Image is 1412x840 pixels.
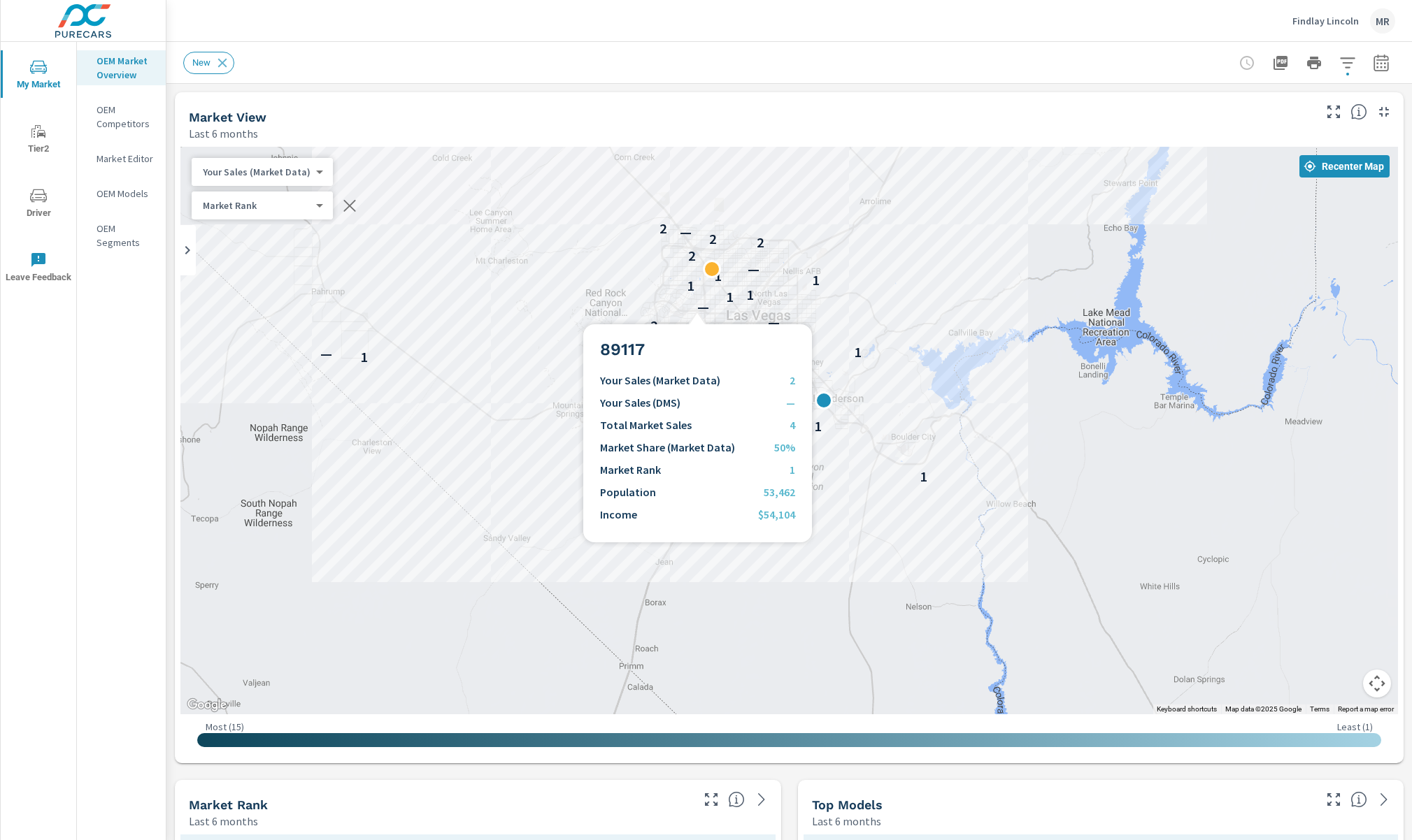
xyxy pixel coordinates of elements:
[192,166,322,179] div: Your Sales (Market Data)
[1373,101,1395,123] button: Minimize Widget
[77,99,166,134] div: OEM Competitors
[189,125,258,142] p: Last 6 months
[1373,788,1395,811] a: See more details in report
[5,59,72,93] span: My Market
[192,199,322,212] div: Your Sales (Market Data)
[700,788,722,811] button: Make Fullscreen
[706,429,714,446] p: 1
[360,349,368,365] p: 1
[1322,788,1345,811] button: Make Fullscreen
[1338,705,1394,713] a: Report a map error
[97,152,155,166] p: Market Editor
[5,187,72,222] span: Driver
[184,57,219,68] span: New
[77,50,166,85] div: OEM Market Overview
[1322,101,1345,123] button: Make Fullscreen
[1,42,76,299] div: nav menu
[206,720,244,733] p: Most ( 15 )
[1310,705,1329,713] a: Terms (opens in new tab)
[1225,705,1302,713] span: Map data ©2025 Google
[768,314,780,331] p: —
[189,797,268,812] h5: Market Rank
[747,261,759,277] p: —
[655,347,663,364] p: 2
[812,813,881,830] p: Last 6 months
[728,791,745,808] span: Market Rank shows you how you rank, in terms of sales, to other dealerships in your market. “Mark...
[813,418,821,435] p: 1
[756,234,764,251] p: 2
[77,218,166,253] div: OEM Segments
[725,289,733,305] p: 1
[776,435,784,451] p: 1
[692,407,699,423] p: 1
[758,401,766,418] p: 1
[203,199,311,212] p: Market Rank
[77,148,166,169] div: Market Editor
[1363,669,1391,697] button: Map camera controls
[97,187,155,201] p: OEM Models
[683,385,690,402] p: 1
[5,123,72,157] span: Tier2
[189,110,266,124] h5: Market View
[746,287,754,303] p: 1
[686,277,694,294] p: 1
[1292,15,1359,27] p: Findlay Lincoln
[97,103,155,131] p: OEM Competitors
[5,252,72,286] span: Leave Feedback
[726,403,734,419] p: 1
[727,429,734,446] p: 1
[750,788,773,811] a: See more details in report
[1350,103,1367,120] span: Find the biggest opportunities in your market for your inventory. Understand by postal code where...
[1334,49,1362,77] button: Apply Filters
[650,317,658,334] p: 2
[1350,791,1367,808] span: Find the biggest opportunities within your model lineup nationwide. [Source: Market registration ...
[97,54,155,82] p: OEM Market Overview
[1337,720,1373,733] p: Least ( 1 )
[184,696,230,714] a: Open this area in Google Maps (opens a new window)
[785,461,792,477] p: 1
[189,813,258,830] p: Last 6 months
[688,247,696,264] p: 2
[97,222,155,249] p: OEM Segments
[713,268,721,284] p: 1
[1367,49,1395,77] button: Select Date Range
[659,220,667,237] p: 2
[1305,160,1384,173] span: Recenter Map
[1267,49,1295,77] button: "Export Report to PDF"
[699,386,707,403] p: 1
[919,468,927,485] p: 1
[320,345,332,362] p: —
[1299,155,1390,178] button: Recenter Map
[1157,704,1217,714] button: Keyboard shortcuts
[697,298,708,315] p: —
[77,183,166,204] div: OEM Models
[854,344,862,361] p: 1
[708,231,716,247] p: 2
[203,166,311,178] p: Your Sales (Market Data)
[812,272,820,289] p: 1
[812,797,883,812] h5: Top Models
[1370,8,1395,34] div: MR
[680,224,692,240] p: —
[1300,49,1328,77] button: Print Report
[183,52,234,74] div: New
[184,696,230,714] img: Google
[789,346,797,363] p: 1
